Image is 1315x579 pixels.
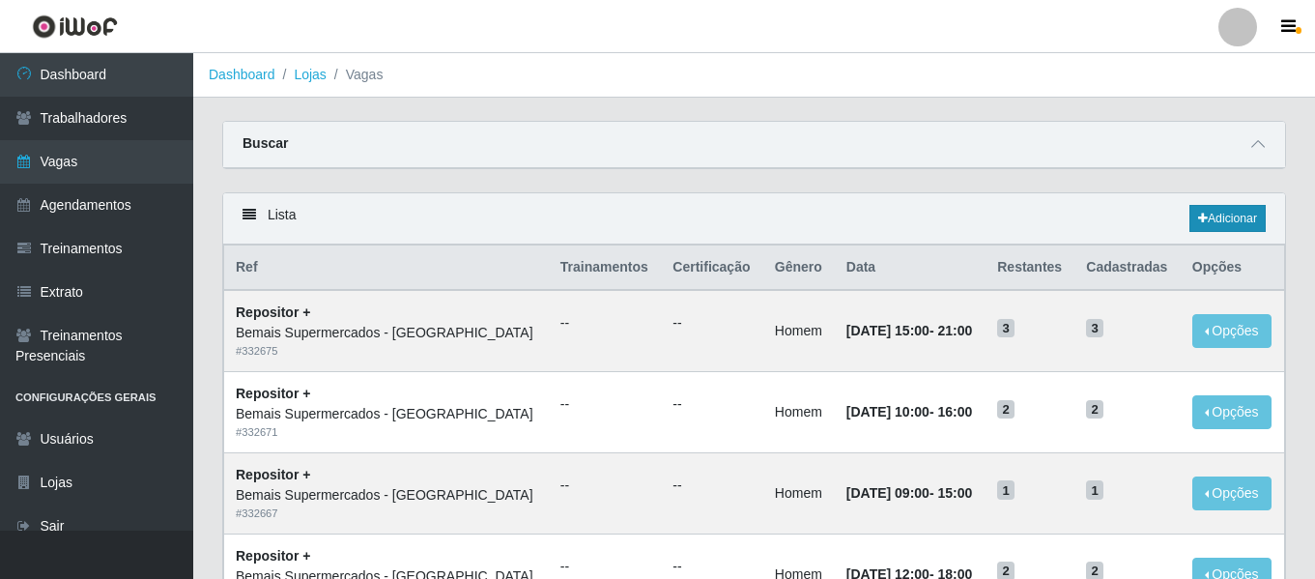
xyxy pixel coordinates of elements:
button: Opções [1192,395,1272,429]
ul: -- [560,557,650,577]
th: Trainamentos [549,246,662,291]
div: # 332671 [236,424,537,441]
strong: Repositor + [236,386,310,401]
strong: - [846,323,972,338]
a: Lojas [294,67,326,82]
a: Dashboard [209,67,275,82]
ul: -- [560,313,650,333]
th: Data [835,246,986,291]
span: 3 [1086,319,1103,338]
span: 1 [1086,480,1103,500]
div: # 332675 [236,343,537,360]
ul: -- [672,394,751,415]
ul: -- [672,557,751,577]
ul: -- [560,394,650,415]
div: # 332667 [236,506,537,522]
strong: Repositor + [236,304,310,320]
strong: Buscar [243,135,288,151]
div: Lista [223,193,1285,245]
th: Gênero [763,246,835,291]
span: 2 [997,400,1015,420]
ul: -- [672,476,751,496]
time: 16:00 [937,404,972,420]
th: Restantes [986,246,1074,291]
ul: -- [672,313,751,333]
button: Opções [1192,477,1272,510]
div: Bemais Supermercados - [GEOGRAPHIC_DATA] [236,485,537,506]
div: Bemais Supermercados - [GEOGRAPHIC_DATA] [236,323,537,343]
span: 1 [997,480,1015,500]
td: Homem [763,372,835,453]
time: 21:00 [937,323,972,338]
time: [DATE] 10:00 [846,404,929,420]
th: Opções [1181,246,1285,291]
time: 15:00 [937,485,972,501]
time: [DATE] 15:00 [846,323,929,338]
img: CoreUI Logo [32,14,118,39]
td: Homem [763,290,835,371]
th: Certificação [661,246,762,291]
th: Ref [224,246,549,291]
strong: Repositor + [236,548,310,564]
nav: breadcrumb [193,53,1315,98]
div: Bemais Supermercados - [GEOGRAPHIC_DATA] [236,404,537,424]
time: [DATE] 09:00 [846,485,929,501]
th: Cadastradas [1074,246,1180,291]
strong: Repositor + [236,467,310,482]
button: Opções [1192,314,1272,348]
strong: - [846,404,972,420]
td: Homem [763,452,835,534]
span: 3 [997,319,1015,338]
span: 2 [1086,400,1103,420]
ul: -- [560,476,650,496]
a: Adicionar [1189,205,1266,232]
strong: - [846,485,972,501]
li: Vagas [327,65,384,85]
